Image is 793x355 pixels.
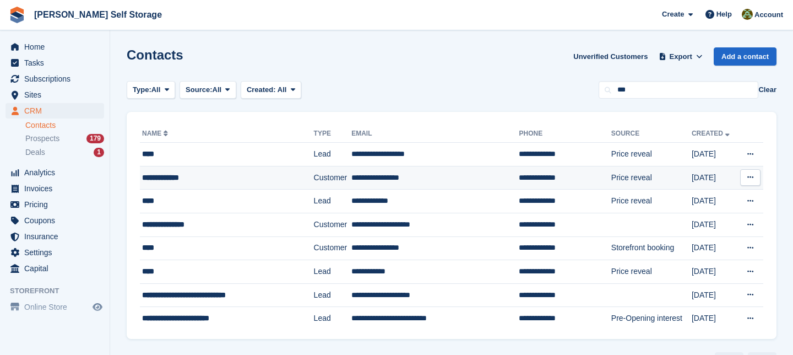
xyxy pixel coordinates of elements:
a: menu [6,213,104,228]
td: Customer [314,166,352,190]
td: Customer [314,236,352,260]
span: Help [716,9,732,20]
td: [DATE] [692,283,737,307]
td: Lead [314,260,352,284]
th: Email [351,125,519,143]
span: Analytics [24,165,90,180]
a: menu [6,181,104,196]
span: Settings [24,245,90,260]
div: 1 [94,148,104,157]
span: Insurance [24,229,90,244]
a: Created [692,130,732,137]
td: Lead [314,283,352,307]
a: menu [6,197,104,212]
a: menu [6,245,104,260]
td: [DATE] [692,307,737,330]
td: Pre-Opening interest [611,307,692,330]
button: Source: All [180,81,236,99]
span: All [278,85,287,94]
a: Add a contact [714,47,776,66]
a: menu [6,229,104,244]
a: Prospects 179 [25,133,104,144]
td: Price reveal [611,143,692,166]
span: Capital [24,261,90,276]
a: Name [142,130,170,137]
button: Clear [758,84,776,95]
span: Created: [247,85,276,94]
span: All [213,84,222,95]
td: [DATE] [692,166,737,190]
span: Account [754,9,783,20]
span: Online Store [24,299,90,315]
button: Type: All [127,81,175,99]
span: Type: [133,84,151,95]
a: menu [6,165,104,180]
td: [DATE] [692,260,737,284]
img: stora-icon-8386f47178a22dfd0bd8f6a31ec36ba5ce8667c1dd55bd0f319d3a0aa187defe.svg [9,7,25,23]
td: [DATE] [692,213,737,236]
th: Phone [519,125,611,143]
a: Unverified Customers [569,47,652,66]
a: menu [6,299,104,315]
td: [DATE] [692,143,737,166]
a: menu [6,103,104,119]
td: Price reveal [611,190,692,213]
span: All [151,84,161,95]
a: menu [6,39,104,55]
a: Preview store [91,300,104,314]
span: Invoices [24,181,90,196]
h1: Contacts [127,47,183,62]
span: Source: [186,84,212,95]
td: Customer [314,213,352,236]
a: Contacts [25,120,104,131]
a: Deals 1 [25,147,104,158]
span: Storefront [10,286,110,297]
td: Price reveal [611,260,692,284]
td: Lead [314,190,352,213]
td: [DATE] [692,236,737,260]
span: Create [662,9,684,20]
td: Price reveal [611,166,692,190]
td: Storefront booking [611,236,692,260]
button: Export [656,47,705,66]
td: Lead [314,307,352,330]
span: Subscriptions [24,71,90,87]
span: Sites [24,87,90,103]
span: Deals [25,147,45,158]
img: Karl [742,9,753,20]
td: [DATE] [692,190,737,213]
a: [PERSON_NAME] Self Storage [30,6,166,24]
span: Coupons [24,213,90,228]
a: menu [6,261,104,276]
div: 179 [86,134,104,143]
span: Tasks [24,55,90,71]
span: Pricing [24,197,90,212]
th: Type [314,125,352,143]
a: menu [6,55,104,71]
a: menu [6,87,104,103]
span: Home [24,39,90,55]
span: CRM [24,103,90,119]
button: Created: All [241,81,301,99]
th: Source [611,125,692,143]
td: Lead [314,143,352,166]
a: menu [6,71,104,87]
span: Export [670,51,692,62]
span: Prospects [25,133,59,144]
